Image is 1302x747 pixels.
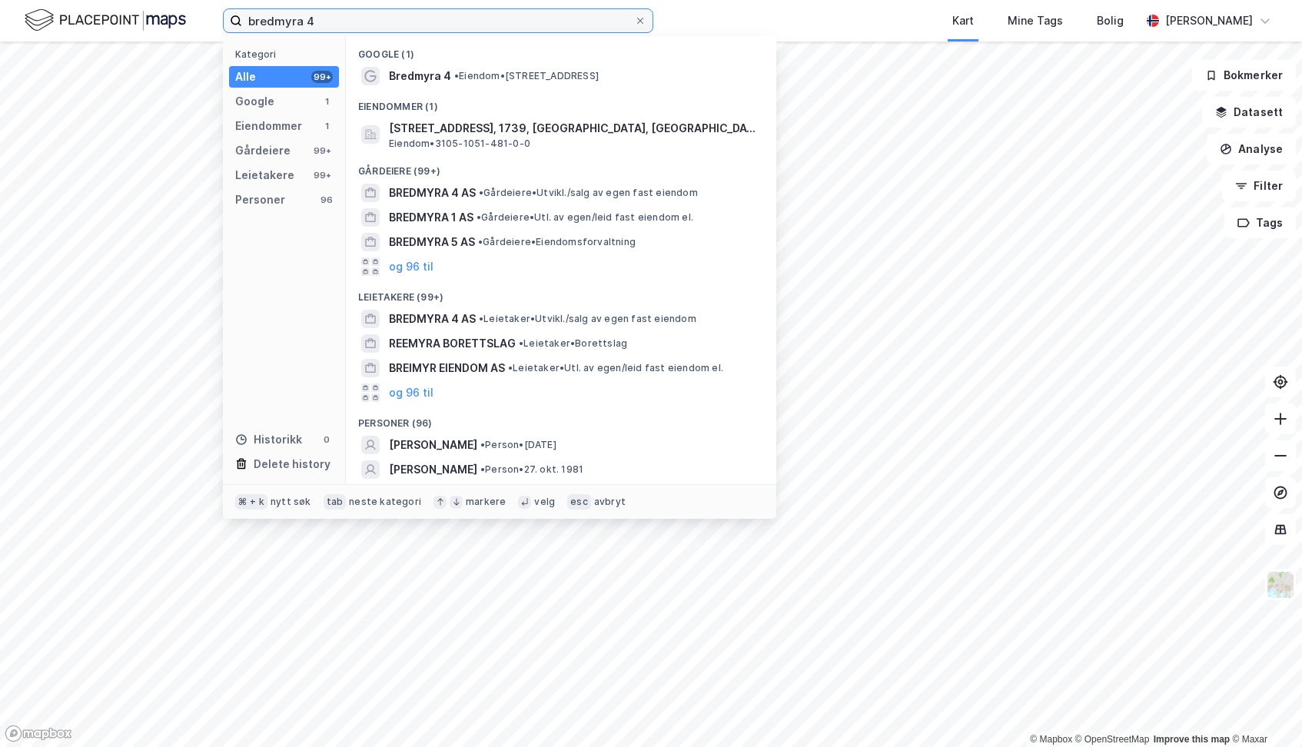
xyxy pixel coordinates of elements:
[389,257,433,276] button: og 96 til
[5,725,72,742] a: Mapbox homepage
[235,494,267,510] div: ⌘ + k
[311,169,333,181] div: 99+
[477,211,481,223] span: •
[1154,734,1230,745] a: Improve this map
[1222,171,1296,201] button: Filter
[235,68,256,86] div: Alle
[479,313,696,325] span: Leietaker • Utvikl./salg av egen fast eiendom
[321,95,333,108] div: 1
[1225,673,1302,747] div: Kontrollprogram for chat
[349,496,421,508] div: neste kategori
[389,208,473,227] span: BREDMYRA 1 AS
[311,71,333,83] div: 99+
[321,433,333,446] div: 0
[235,141,291,160] div: Gårdeiere
[480,463,583,476] span: Person • 27. okt. 1981
[235,117,302,135] div: Eiendommer
[477,211,693,224] span: Gårdeiere • Utl. av egen/leid fast eiendom el.
[389,436,477,454] span: [PERSON_NAME]
[480,439,556,451] span: Person • [DATE]
[479,313,483,324] span: •
[346,405,776,433] div: Personer (96)
[594,496,626,508] div: avbryt
[389,359,505,377] span: BREIMYR EIENDOM AS
[454,70,599,82] span: Eiendom • [STREET_ADDRESS]
[1266,570,1295,599] img: Z
[389,184,476,202] span: BREDMYRA 4 AS
[454,70,459,81] span: •
[1030,734,1072,745] a: Mapbox
[534,496,555,508] div: velg
[508,362,723,374] span: Leietaker • Utl. av egen/leid fast eiendom el.
[479,187,698,199] span: Gårdeiere • Utvikl./salg av egen fast eiendom
[235,166,294,184] div: Leietakere
[480,439,485,450] span: •
[271,496,311,508] div: nytt søk
[1225,673,1302,747] iframe: Chat Widget
[480,463,485,475] span: •
[321,194,333,206] div: 96
[1075,734,1150,745] a: OpenStreetMap
[235,48,339,60] div: Kategori
[1192,60,1296,91] button: Bokmerker
[478,236,636,248] span: Gårdeiere • Eiendomsforvaltning
[389,460,477,479] span: [PERSON_NAME]
[1165,12,1253,30] div: [PERSON_NAME]
[567,494,591,510] div: esc
[389,383,433,402] button: og 96 til
[321,120,333,132] div: 1
[1224,207,1296,238] button: Tags
[346,153,776,181] div: Gårdeiere (99+)
[466,496,506,508] div: markere
[389,138,530,150] span: Eiendom • 3105-1051-481-0-0
[324,494,347,510] div: tab
[389,310,476,328] span: BREDMYRA 4 AS
[952,12,974,30] div: Kart
[346,279,776,307] div: Leietakere (99+)
[25,7,186,34] img: logo.f888ab2527a4732fd821a326f86c7f29.svg
[235,92,274,111] div: Google
[1202,97,1296,128] button: Datasett
[311,144,333,157] div: 99+
[508,362,513,373] span: •
[519,337,627,350] span: Leietaker • Borettslag
[389,67,451,85] span: Bredmyra 4
[235,430,302,449] div: Historikk
[346,88,776,116] div: Eiendommer (1)
[389,334,516,353] span: REEMYRA BORETTSLAG
[519,337,523,349] span: •
[389,233,475,251] span: BREDMYRA 5 AS
[254,455,330,473] div: Delete history
[235,191,285,209] div: Personer
[1097,12,1124,30] div: Bolig
[389,119,758,138] span: [STREET_ADDRESS], 1739, [GEOGRAPHIC_DATA], [GEOGRAPHIC_DATA]
[478,236,483,247] span: •
[242,9,634,32] input: Søk på adresse, matrikkel, gårdeiere, leietakere eller personer
[346,36,776,64] div: Google (1)
[1008,12,1063,30] div: Mine Tags
[479,187,483,198] span: •
[1207,134,1296,164] button: Analyse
